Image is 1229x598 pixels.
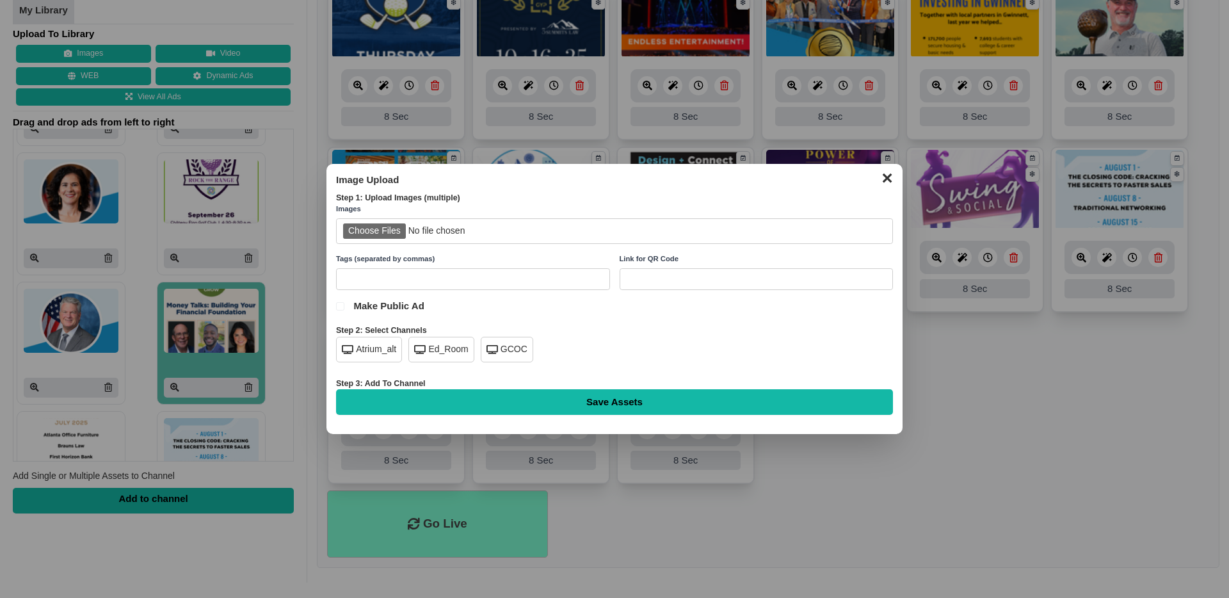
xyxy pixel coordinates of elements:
div: Step 3: Add To Channel [336,378,893,390]
button: ✕ [874,167,899,186]
label: Make Public Ad [336,300,893,312]
label: Images [336,204,893,215]
div: GCOC [481,337,533,362]
div: Atrium_alt [336,337,402,362]
h3: Image Upload [336,174,893,186]
input: Save Assets [336,389,893,415]
div: Ed_Room [408,337,474,362]
label: Tags (separated by commas) [336,254,610,265]
input: Make Public Ad [336,302,344,311]
div: Step 1: Upload Images (multiple) [336,193,893,204]
label: Link for QR Code [620,254,894,265]
div: Step 2: Select Channels [336,325,893,337]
